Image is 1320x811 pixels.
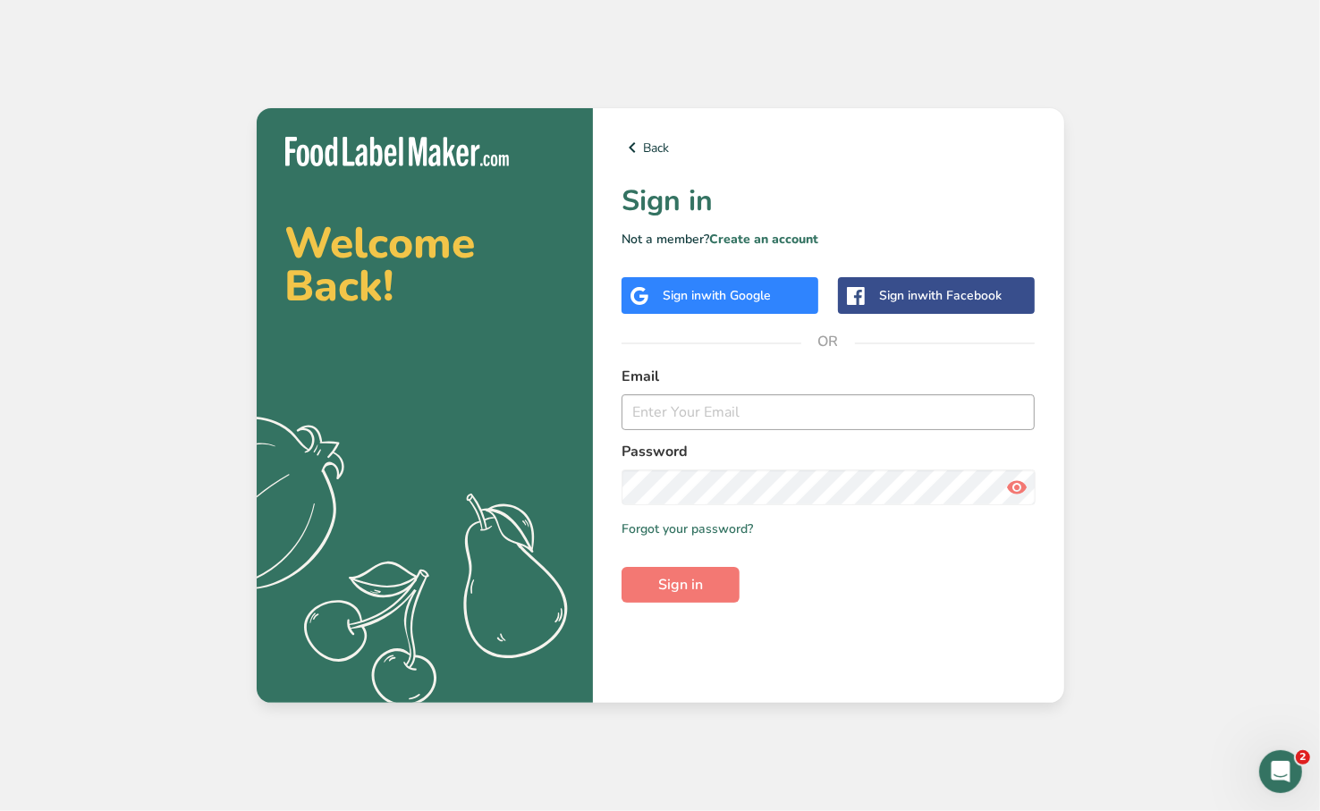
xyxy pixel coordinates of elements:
[622,394,1036,430] input: Enter Your Email
[709,231,818,248] a: Create an account
[1259,750,1302,793] iframe: Intercom live chat
[658,574,703,596] span: Sign in
[622,441,1036,462] label: Password
[622,137,1036,158] a: Back
[285,222,564,308] h2: Welcome Back!
[663,286,771,305] div: Sign in
[622,230,1036,249] p: Not a member?
[622,520,753,538] a: Forgot your password?
[801,315,855,368] span: OR
[622,366,1036,387] label: Email
[918,287,1002,304] span: with Facebook
[285,137,509,166] img: Food Label Maker
[622,180,1036,223] h1: Sign in
[1296,750,1310,765] span: 2
[879,286,1002,305] div: Sign in
[622,567,740,603] button: Sign in
[701,287,771,304] span: with Google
